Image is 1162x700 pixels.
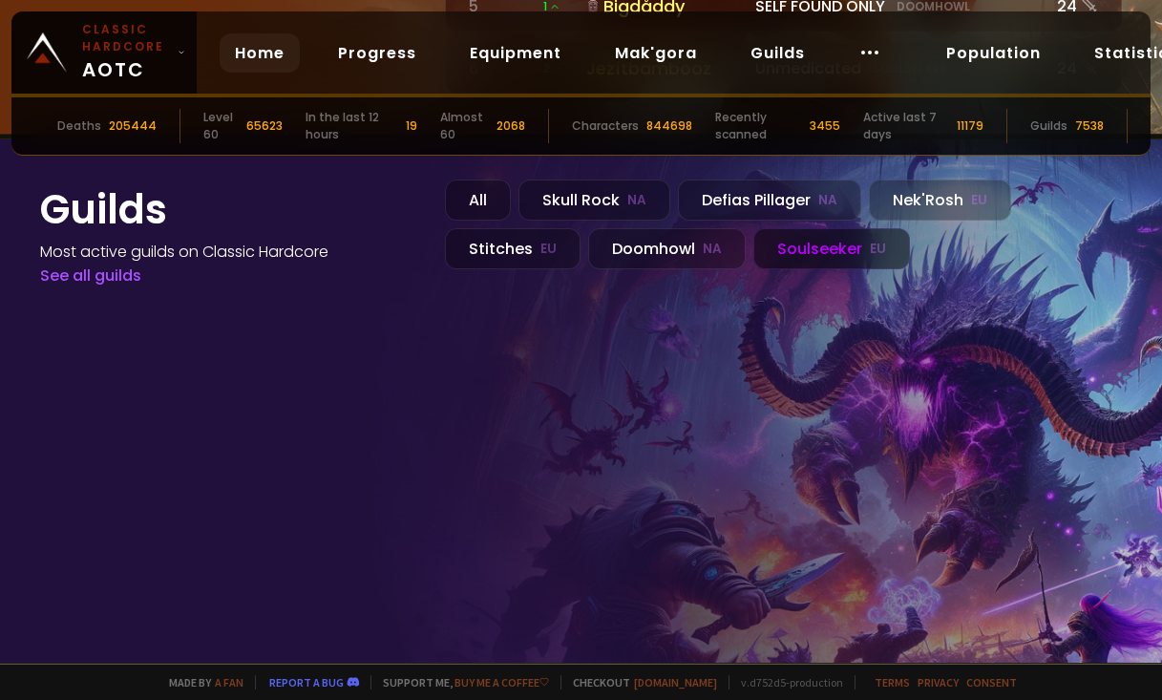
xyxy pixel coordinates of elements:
div: Recently scanned [715,109,802,143]
a: Classic HardcoreAOTC [11,11,197,94]
div: 205444 [109,117,157,135]
div: Almost 60 [440,109,488,143]
a: Privacy [918,675,959,689]
span: Made by [158,675,243,689]
span: v. d752d5 - production [729,675,843,689]
div: 11179 [957,117,983,135]
a: Equipment [454,33,577,73]
div: Level 60 [203,109,239,143]
small: EU [870,240,886,259]
small: NA [627,191,646,210]
span: Support me, [370,675,549,689]
div: Soulseeker [753,228,910,269]
div: 2068 [496,117,525,135]
a: Consent [966,675,1017,689]
a: Guilds [735,33,820,73]
div: Nek'Rosh [869,180,1011,221]
a: See all guilds [40,265,141,286]
div: Defias Pillager [678,180,861,221]
a: Report a bug [269,675,344,689]
div: Deaths [57,117,101,135]
small: NA [818,191,837,210]
div: 19 [406,117,417,135]
div: Guilds [1030,117,1067,135]
small: EU [971,191,987,210]
h1: Guilds [40,180,422,240]
a: Population [931,33,1056,73]
a: a fan [215,675,243,689]
div: Stitches [445,228,581,269]
a: Mak'gora [600,33,712,73]
a: Terms [875,675,910,689]
small: EU [540,240,557,259]
div: 7538 [1075,117,1104,135]
div: Active last 7 days [863,109,950,143]
div: 3455 [810,117,840,135]
a: Buy me a coffee [454,675,549,689]
div: 844698 [646,117,692,135]
a: [DOMAIN_NAME] [634,675,717,689]
div: 65623 [246,117,283,135]
div: Skull Rock [518,180,670,221]
small: Classic Hardcore [82,21,170,55]
div: Doomhowl [588,228,746,269]
div: All [445,180,511,221]
span: Checkout [560,675,717,689]
a: Progress [323,33,432,73]
span: AOTC [82,21,170,84]
small: NA [703,240,722,259]
div: Characters [572,117,639,135]
div: In the last 12 hours [306,109,398,143]
a: Home [220,33,300,73]
h4: Most active guilds on Classic Hardcore [40,240,422,264]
